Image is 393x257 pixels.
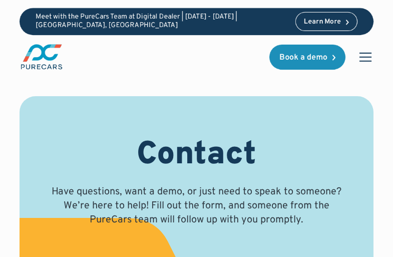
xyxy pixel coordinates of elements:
img: purecars logo [20,43,64,71]
a: Book a demo [269,45,345,70]
div: Learn More [304,19,341,26]
p: Have questions, want a demo, or just need to speak to someone? We’re here to help! Fill out the f... [44,185,349,227]
a: Learn More [295,12,357,31]
p: Meet with the PureCars Team at Digital Dealer | [DATE] - [DATE] | [GEOGRAPHIC_DATA], [GEOGRAPHIC_... [36,13,287,30]
div: menu [353,45,373,69]
h1: Contact [137,136,256,175]
div: Book a demo [279,54,327,62]
a: main [20,43,64,71]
